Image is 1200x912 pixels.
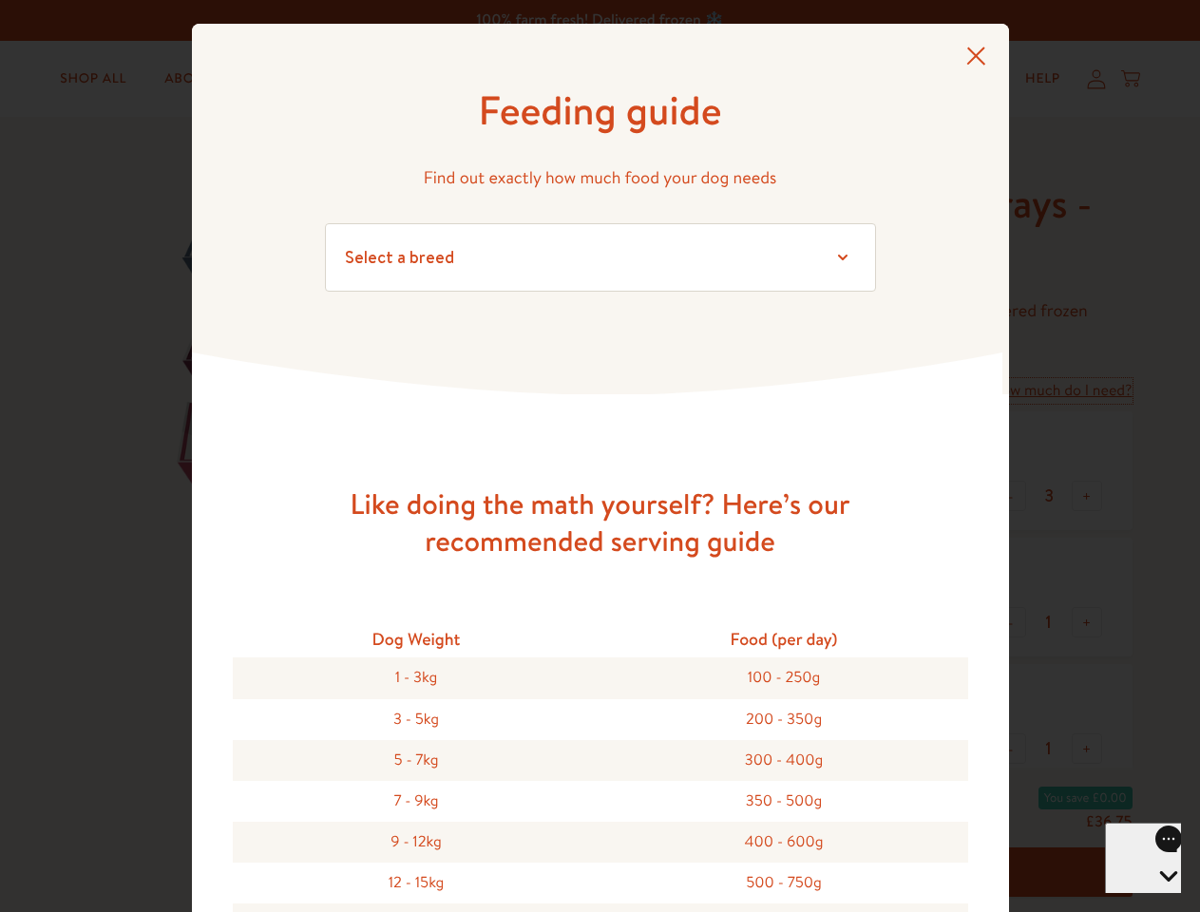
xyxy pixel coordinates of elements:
div: Dog Weight [233,620,600,657]
div: 9 - 12kg [233,822,600,863]
div: 400 - 600g [600,822,968,863]
div: 350 - 500g [600,781,968,822]
div: 5 - 7kg [233,740,600,781]
h3: Like doing the math yourself? Here’s our recommended serving guide [296,485,905,560]
div: Food (per day) [600,620,968,657]
div: 300 - 400g [600,740,968,781]
div: 12 - 15kg [233,863,600,903]
div: 7 - 9kg [233,781,600,822]
div: 100 - 250g [600,657,968,698]
iframe: Gorgias live chat messenger [1105,823,1181,893]
p: Find out exactly how much food your dog needs [325,163,876,193]
div: 3 - 5kg [233,699,600,740]
div: 1 - 3kg [233,657,600,698]
div: 200 - 350g [600,699,968,740]
h1: Feeding guide [325,85,876,137]
div: 500 - 750g [600,863,968,903]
